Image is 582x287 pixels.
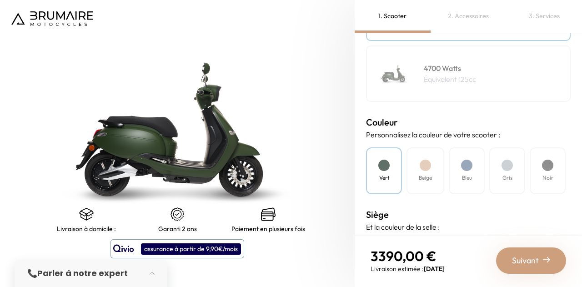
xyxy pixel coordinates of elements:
[110,239,244,258] button: assurance à partir de 9,90€/mois
[502,174,512,182] h4: Gris
[261,207,276,222] img: credit-cards.png
[462,174,472,182] h4: Bleu
[79,207,94,222] img: shipping.png
[11,11,93,26] img: Logo de Brumaire
[419,174,432,182] h4: Beige
[424,74,476,85] p: Équivalent 125cc
[158,225,197,232] p: Garanti 2 ans
[366,222,571,232] p: Et la couleur de la selle :
[231,225,305,232] p: Paiement en plusieurs fois
[371,264,445,273] p: Livraison estimée :
[424,63,476,74] h4: 4700 Watts
[170,207,185,222] img: certificat-de-garantie.png
[371,51,417,96] img: Scooter
[512,254,539,267] span: Suivant
[57,225,116,232] p: Livraison à domicile :
[366,116,571,129] h3: Couleur
[366,129,571,140] p: Personnalisez la couleur de votre scooter :
[543,256,550,263] img: right-arrow-2.png
[113,243,134,254] img: logo qivio
[424,265,445,273] span: [DATE]
[366,208,571,222] h3: Siège
[379,174,389,182] h4: Vert
[371,247,436,265] span: 3390,00 €
[542,174,553,182] h4: Noir
[141,243,241,255] div: assurance à partir de 9,90€/mois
